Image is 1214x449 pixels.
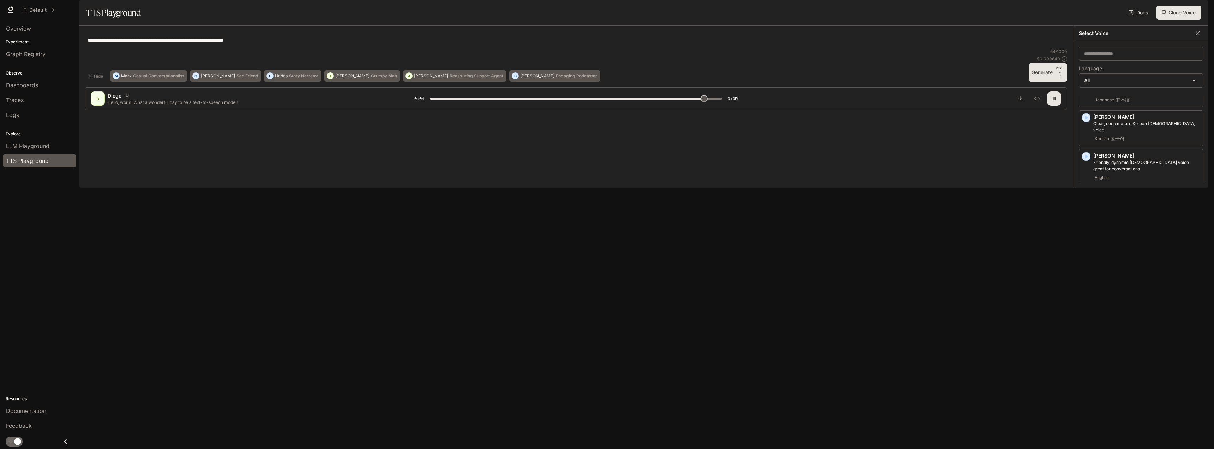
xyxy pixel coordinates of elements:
[1093,135,1127,143] span: Korean (한국어)
[403,70,506,82] button: A[PERSON_NAME]Reassuring Support Agent
[275,74,288,78] p: Hades
[414,95,424,102] span: 0:04
[121,74,132,78] p: Mark
[1093,113,1200,120] p: [PERSON_NAME]
[556,74,597,78] p: Engaging Podcaster
[236,74,258,78] p: Sad Friend
[1029,63,1067,82] button: GenerateCTRL +⏎
[1030,91,1044,106] button: Inspect
[1093,120,1200,133] p: Clear, deep mature Korean male voice
[1013,91,1027,106] button: Download audio
[190,70,261,82] button: O[PERSON_NAME]Sad Friend
[86,6,141,20] h1: TTS Playground
[110,70,187,82] button: MMarkCasual Conversationalist
[520,74,554,78] p: [PERSON_NAME]
[108,92,122,99] p: Diego
[133,74,184,78] p: Casual Conversationalist
[1093,159,1200,172] p: Friendly, dynamic male voice great for conversations
[371,74,397,78] p: Grumpy Man
[1127,6,1151,20] a: Docs
[113,70,119,82] div: M
[512,70,518,82] div: D
[289,74,318,78] p: Story Narrator
[327,70,333,82] div: T
[18,3,58,17] button: All workspaces
[29,7,47,13] p: Default
[1093,96,1132,104] span: Japanese (日本語)
[335,74,369,78] p: [PERSON_NAME]
[1037,56,1060,62] p: $ 0.000640
[267,70,273,82] div: H
[509,70,600,82] button: D[PERSON_NAME]Engaging Podcaster
[264,70,321,82] button: HHadesStory Narrator
[122,94,132,98] button: Copy Voice ID
[1079,66,1102,71] p: Language
[1056,66,1064,75] p: CTRL +
[406,70,412,82] div: A
[450,74,503,78] p: Reassuring Support Agent
[1056,66,1064,79] p: ⏎
[193,70,199,82] div: O
[85,70,107,82] button: Hide
[201,74,235,78] p: [PERSON_NAME]
[1050,48,1067,54] p: 64 / 1000
[1079,74,1203,87] div: All
[1093,173,1110,182] span: English
[1156,6,1201,20] button: Clone Voice
[92,93,103,104] div: D
[324,70,400,82] button: T[PERSON_NAME]Grumpy Man
[728,95,738,102] span: 0:05
[108,99,397,105] p: Hello, world! What a wonderful day to be a text-to-speech model!
[414,74,448,78] p: [PERSON_NAME]
[1093,152,1200,159] p: [PERSON_NAME]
